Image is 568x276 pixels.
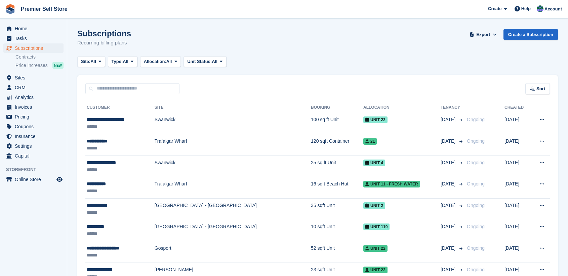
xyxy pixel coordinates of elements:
a: menu [3,93,64,102]
td: [GEOGRAPHIC_DATA] - [GEOGRAPHIC_DATA] [155,199,311,220]
span: Ongoing [467,267,485,272]
a: menu [3,122,64,131]
a: menu [3,73,64,82]
a: Contracts [15,54,64,60]
span: Unit 119 [363,223,390,230]
a: Premier Self Store [18,3,70,14]
span: Unit 22 [363,245,388,252]
span: Help [521,5,531,12]
span: Coupons [15,122,55,131]
a: menu [3,102,64,112]
a: menu [3,34,64,43]
th: Site [155,102,311,113]
span: [DATE] [441,180,457,187]
span: Allocation: [144,58,166,65]
td: Swanwick [155,113,311,134]
td: Gosport [155,241,311,263]
h1: Subscriptions [77,29,131,38]
span: Sort [536,85,545,92]
button: Site: All [77,56,105,67]
span: All [212,58,217,65]
th: Booking [311,102,363,113]
span: [DATE] [441,245,457,252]
span: Tasks [15,34,55,43]
p: Recurring billing plans [77,39,131,47]
a: Preview store [55,175,64,183]
span: [DATE] [441,266,457,273]
a: menu [3,112,64,122]
button: Allocation: All [140,56,181,67]
td: 35 sqft Unit [311,199,363,220]
span: Invoices [15,102,55,112]
td: 120 sqft Container [311,134,363,156]
span: All [166,58,172,65]
td: [DATE] [504,113,531,134]
button: Type: All [108,56,137,67]
td: 25 sq ft Unit [311,156,363,177]
span: Settings [15,141,55,151]
th: Allocation [363,102,441,113]
td: [DATE] [504,241,531,263]
td: [DATE] [504,134,531,156]
a: Price increases NEW [15,62,64,69]
span: Unit 22 [363,116,388,123]
td: 52 sqft Unit [311,241,363,263]
span: 21 [363,138,377,145]
span: Sites [15,73,55,82]
span: Account [544,6,562,12]
span: Ongoing [467,160,485,165]
td: 10 sqft Unit [311,220,363,241]
span: [DATE] [441,138,457,145]
a: Create a Subscription [503,29,558,40]
button: Unit Status: All [184,56,226,67]
span: Pricing [15,112,55,122]
a: menu [3,141,64,151]
span: [DATE] [441,223,457,230]
a: menu [3,83,64,92]
a: menu [3,24,64,33]
span: Online Store [15,175,55,184]
td: Swanwick [155,156,311,177]
td: [DATE] [504,177,531,199]
td: Trafalgar Wharf [155,177,311,199]
a: menu [3,175,64,184]
span: Ongoing [467,181,485,186]
span: Ongoing [467,224,485,229]
span: All [90,58,96,65]
span: Create [488,5,501,12]
span: Ongoing [467,245,485,251]
td: 100 sq ft Unit [311,113,363,134]
span: Unit 11 - Fresh Water [363,181,420,187]
span: Site: [81,58,90,65]
span: Price increases [15,62,48,69]
span: Unit Status: [187,58,212,65]
img: stora-icon-8386f47178a22dfd0bd8f6a31ec36ba5ce8667c1dd55bd0f319d3a0aa187defe.svg [5,4,15,14]
span: Unit 2 [363,202,385,209]
td: Trafalgar Wharf [155,134,311,156]
td: [DATE] [504,156,531,177]
td: [DATE] [504,199,531,220]
span: Storefront [6,166,67,173]
img: Jo Granger [537,5,543,12]
td: [DATE] [504,220,531,241]
a: menu [3,43,64,53]
span: Insurance [15,132,55,141]
th: Tenancy [441,102,464,113]
span: Analytics [15,93,55,102]
span: Unit 4 [363,160,385,166]
a: menu [3,151,64,161]
span: [DATE] [441,116,457,123]
span: Unit 22 [363,267,388,273]
span: [DATE] [441,202,457,209]
span: All [123,58,128,65]
span: Home [15,24,55,33]
div: NEW [52,62,64,69]
button: Export [469,29,498,40]
th: Created [504,102,531,113]
span: Subscriptions [15,43,55,53]
span: CRM [15,83,55,92]
span: Type: [112,58,123,65]
td: 16 sqft Beach Hut [311,177,363,199]
span: Export [476,31,490,38]
span: Ongoing [467,138,485,144]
